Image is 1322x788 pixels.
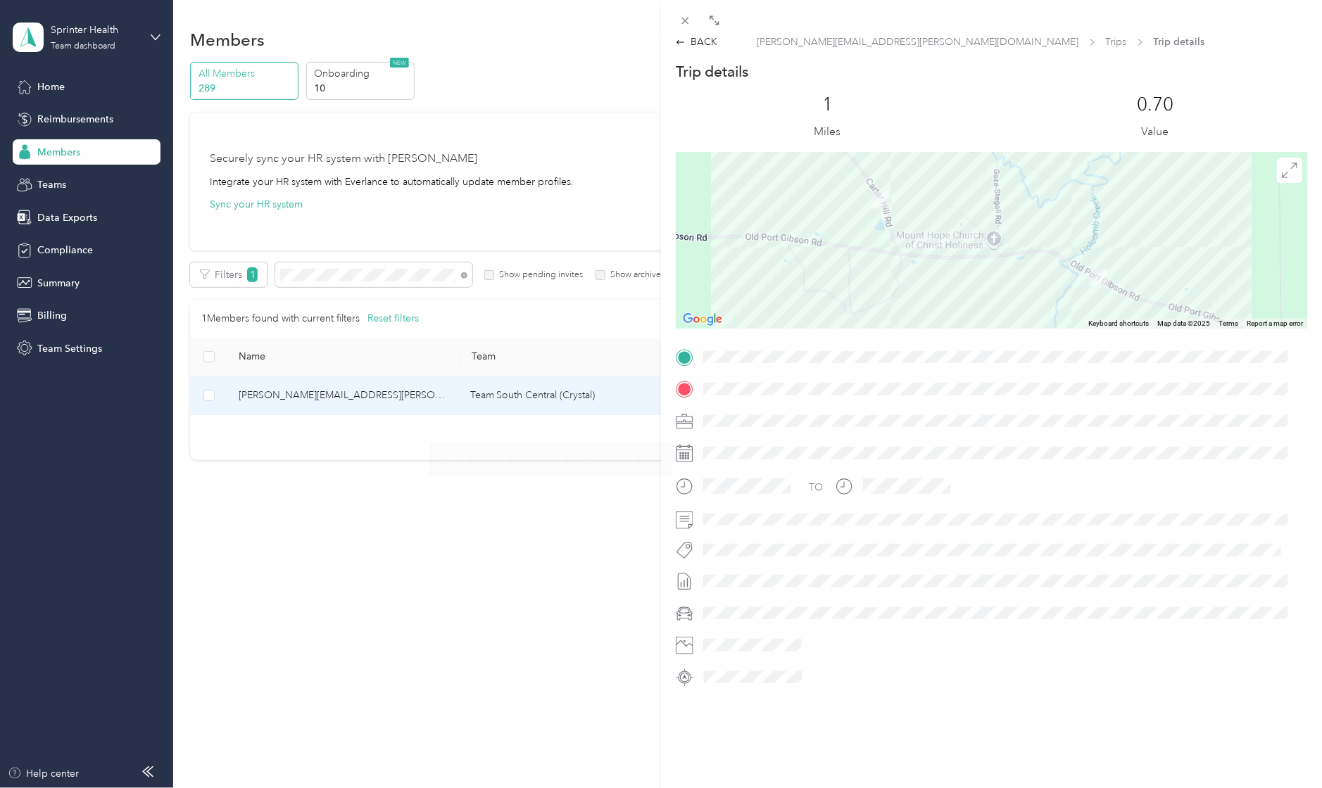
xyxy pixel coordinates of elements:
p: 1 [822,94,833,116]
p: 0.70 [1138,94,1174,116]
p: Miles [814,123,841,141]
div: Date & time are not editable on GPS tracked trips. [429,441,672,476]
a: Report a map error [1247,319,1303,327]
span: Trip details [1154,34,1205,49]
a: Terms (opens in new tab) [1219,319,1238,327]
button: Keyboard shortcuts [1088,319,1149,329]
iframe: Everlance-gr Chat Button Frame [1243,709,1322,788]
span: Trips [1106,34,1127,49]
a: Open this area in Google Maps (opens a new window) [679,310,726,329]
p: Value [1142,123,1169,141]
p: Trip details [676,62,748,82]
span: [PERSON_NAME][EMAIL_ADDRESS][PERSON_NAME][DOMAIN_NAME] [757,34,1079,49]
div: BACK [676,34,717,49]
img: Google [679,310,726,329]
span: Map data ©2025 [1157,319,1210,327]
